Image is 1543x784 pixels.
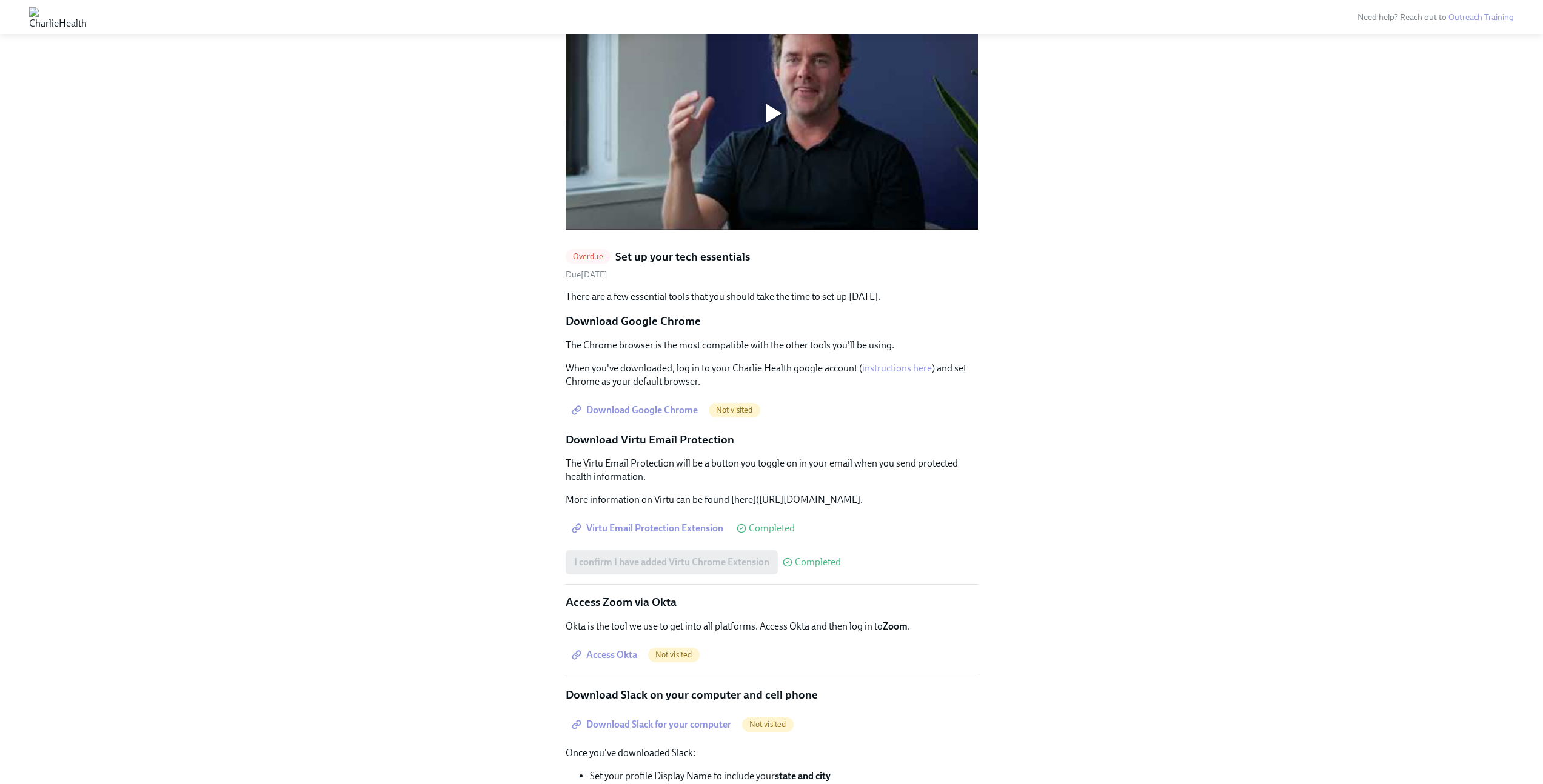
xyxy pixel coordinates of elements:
[566,249,978,281] a: OverdueSet up your tech essentialsDue[DATE]
[709,405,760,414] span: Not visited
[566,713,740,737] a: Download Slack for your computer
[29,7,87,27] img: CharlieHealth
[566,270,607,280] span: Due [DATE]
[749,523,795,533] span: Completed
[795,557,841,567] span: Completed
[566,620,978,633] p: Okta is the tool we use to get into all platforms. Access Okta and then log in to .
[566,432,978,448] p: Download Virtu Email Protection
[566,398,706,422] a: Download Google Chrome
[566,493,978,507] p: More information on Virtu can be found [here]([URL][DOMAIN_NAME].
[883,620,908,632] strong: Zoom
[566,339,978,352] p: The Chrome browser is the most compatible with the other tools you'll be using.
[574,719,731,731] span: Download Slack for your computer
[566,290,978,304] p: There are a few essential tools that you should take the time to set up [DATE].
[566,457,978,483] p: The Virtu Email Protection will be a button you toggle on in your email when you send protected h...
[566,687,978,703] p: Download Slack on your computer and cell phone
[1448,12,1514,22] a: Outreach Training
[574,649,637,661] span: Access Okta
[566,643,646,667] a: Access Okta
[1357,12,1514,22] span: Need help? Reach out to
[566,252,611,261] span: Overdue
[566,594,978,610] p: Access Zoom via Okta
[574,404,698,416] span: Download Google Chrome
[566,516,732,540] a: Virtu Email Protection Extension
[590,769,978,783] li: Set your profile Display Name to include your
[566,362,978,388] p: When you've downloaded, log in to your Charlie Health google account ( ) and set Chrome as your d...
[566,313,978,329] p: Download Google Chrome
[862,362,932,374] a: instructions here
[742,720,794,729] span: Not visited
[775,770,831,782] strong: state and city
[615,249,750,265] h5: Set up your tech essentials
[648,650,700,659] span: Not visited
[574,522,723,534] span: Virtu Email Protection Extension
[566,746,978,760] p: Once you've downloaded Slack:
